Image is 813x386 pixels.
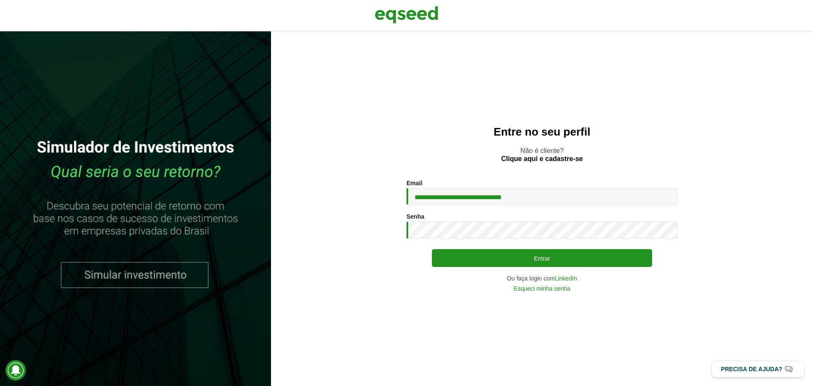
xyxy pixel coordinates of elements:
[406,214,424,219] label: Senha
[288,147,796,163] p: Não é cliente?
[514,286,570,292] a: Esqueci minha senha
[501,156,583,162] a: Clique aqui e cadastre-se
[288,126,796,138] h2: Entre no seu perfil
[406,180,422,186] label: Email
[555,275,577,281] a: LinkedIn
[406,275,677,281] div: Ou faça login com
[432,249,652,267] button: Entrar
[375,4,438,25] img: EqSeed Logo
